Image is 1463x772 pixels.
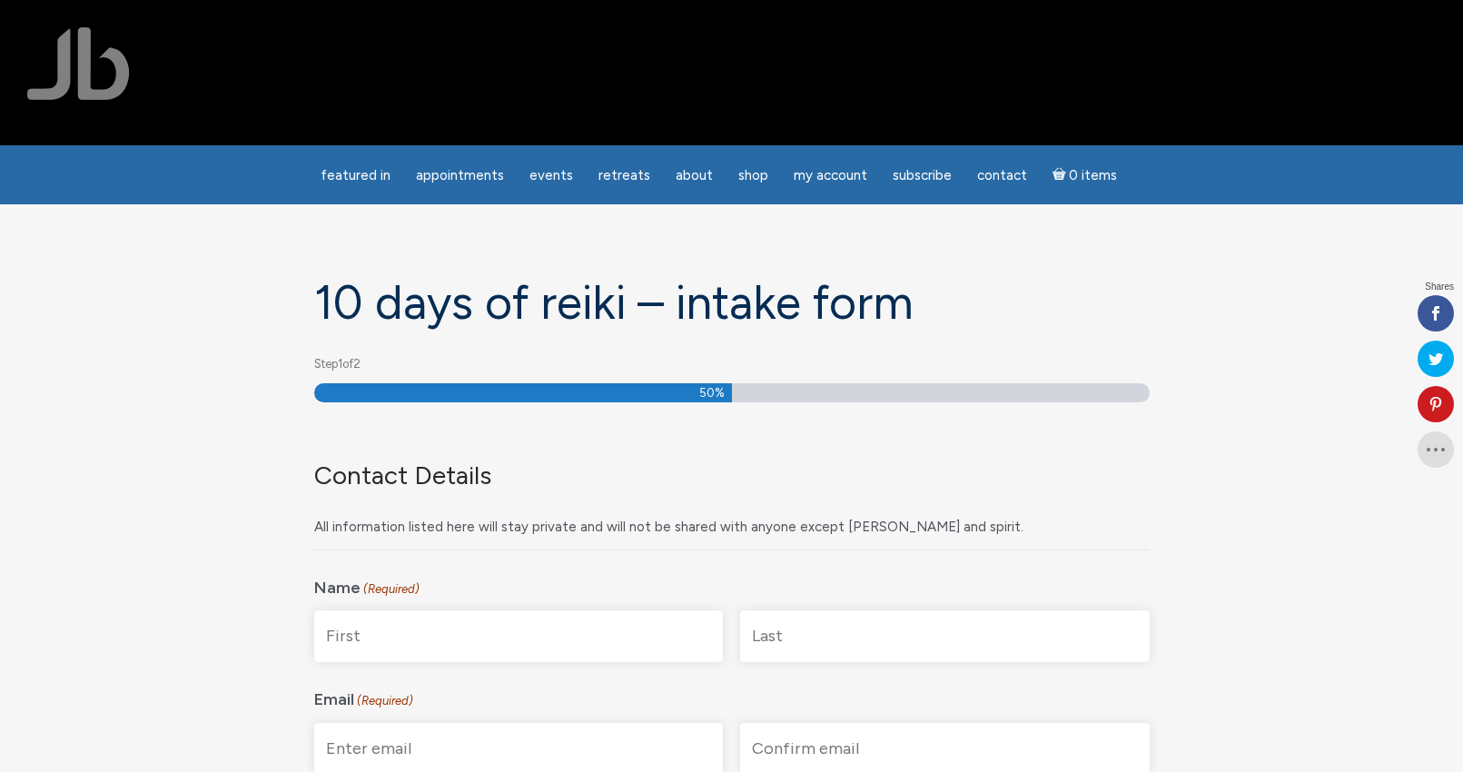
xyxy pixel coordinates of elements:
input: First [314,610,724,662]
h3: Contact Details [314,460,1135,491]
span: (Required) [355,688,413,716]
span: Subscribe [893,167,952,183]
span: 1 [338,357,342,371]
span: 2 [353,357,361,371]
a: Contact [966,158,1038,193]
span: Retreats [598,167,650,183]
a: About [665,158,724,193]
a: Appointments [405,158,515,193]
span: 50% [699,383,725,402]
a: Shop [727,158,779,193]
span: About [676,167,713,183]
legend: Email [314,677,1150,716]
a: Subscribe [882,158,963,193]
legend: Name [314,565,1150,604]
i: Cart [1053,167,1070,183]
a: Cart0 items [1042,156,1129,193]
p: Step of [314,351,1150,379]
h1: 10 days of Reiki – Intake form [314,277,1150,329]
span: Events [529,167,573,183]
span: 0 items [1069,169,1117,183]
a: Events [519,158,584,193]
span: My Account [794,167,867,183]
span: featured in [321,167,390,183]
span: Contact [977,167,1027,183]
a: Retreats [588,158,661,193]
input: Last [740,610,1150,662]
span: Shop [738,167,768,183]
span: Appointments [416,167,504,183]
div: All information listed here will stay private and will not be shared with anyone except [PERSON_N... [314,501,1135,541]
span: Shares [1425,282,1454,292]
a: featured in [310,158,401,193]
span: (Required) [361,576,420,604]
img: Jamie Butler. The Everyday Medium [27,27,130,100]
a: My Account [783,158,878,193]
